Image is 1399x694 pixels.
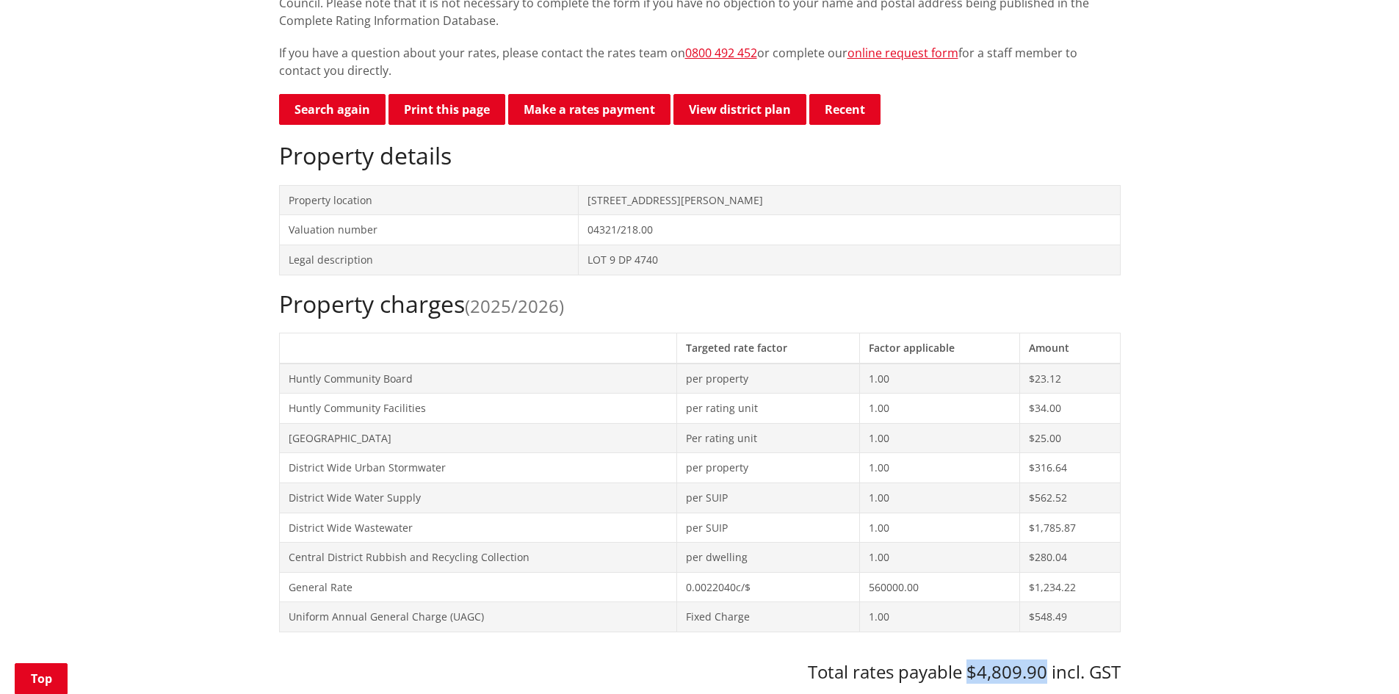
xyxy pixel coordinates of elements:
[279,572,676,602] td: General Rate
[676,572,860,602] td: 0.0022040c/$
[279,662,1121,683] h3: Total rates payable $4,809.90 incl. GST
[279,394,676,424] td: Huntly Community Facilities
[279,423,676,453] td: [GEOGRAPHIC_DATA]
[1020,572,1120,602] td: $1,234.22
[1020,364,1120,394] td: $23.12
[673,94,806,125] a: View district plan
[279,364,676,394] td: Huntly Community Board
[676,482,860,513] td: per SUIP
[676,513,860,543] td: per SUIP
[1020,482,1120,513] td: $562.52
[1020,453,1120,483] td: $316.64
[279,142,1121,170] h2: Property details
[676,364,860,394] td: per property
[676,543,860,573] td: per dwelling
[465,294,564,318] span: (2025/2026)
[860,482,1020,513] td: 1.00
[860,333,1020,363] th: Factor applicable
[1020,333,1120,363] th: Amount
[279,513,676,543] td: District Wide Wastewater
[388,94,505,125] button: Print this page
[1020,394,1120,424] td: $34.00
[676,453,860,483] td: per property
[279,543,676,573] td: Central District Rubbish and Recycling Collection
[860,394,1020,424] td: 1.00
[579,215,1120,245] td: 04321/218.00
[860,453,1020,483] td: 1.00
[279,245,579,275] td: Legal description
[279,94,386,125] a: Search again
[279,602,676,632] td: Uniform Annual General Charge (UAGC)
[279,185,579,215] td: Property location
[279,482,676,513] td: District Wide Water Supply
[279,215,579,245] td: Valuation number
[1331,632,1384,685] iframe: Messenger Launcher
[1020,602,1120,632] td: $548.49
[685,45,757,61] a: 0800 492 452
[579,185,1120,215] td: [STREET_ADDRESS][PERSON_NAME]
[860,572,1020,602] td: 560000.00
[847,45,958,61] a: online request form
[15,663,68,694] a: Top
[809,94,881,125] button: Recent
[676,333,860,363] th: Targeted rate factor
[860,364,1020,394] td: 1.00
[860,513,1020,543] td: 1.00
[279,44,1121,79] p: If you have a question about your rates, please contact the rates team on or complete our for a s...
[1020,423,1120,453] td: $25.00
[676,602,860,632] td: Fixed Charge
[1020,513,1120,543] td: $1,785.87
[579,245,1120,275] td: LOT 9 DP 4740
[508,94,670,125] a: Make a rates payment
[279,290,1121,318] h2: Property charges
[860,602,1020,632] td: 1.00
[279,453,676,483] td: District Wide Urban Stormwater
[860,423,1020,453] td: 1.00
[676,394,860,424] td: per rating unit
[860,543,1020,573] td: 1.00
[676,423,860,453] td: Per rating unit
[1020,543,1120,573] td: $280.04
